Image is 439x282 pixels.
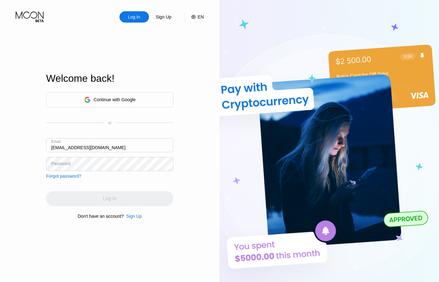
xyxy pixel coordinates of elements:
[46,73,173,84] div: Welcome back!
[198,14,204,19] div: EN
[51,139,61,144] div: Email
[126,214,142,219] div: Sign Up
[51,161,70,166] div: Password
[127,14,141,20] div: Log In
[124,214,142,219] div: Sign Up
[185,11,204,23] div: EN
[78,214,124,219] div: Don't have an account?
[108,121,112,125] div: or
[94,97,136,102] div: Continue with Google
[46,92,173,107] div: Continue with Google
[149,11,178,23] div: Sign Up
[119,11,149,23] div: Log In
[46,174,81,179] div: Forgot password?
[155,14,172,20] div: Sign Up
